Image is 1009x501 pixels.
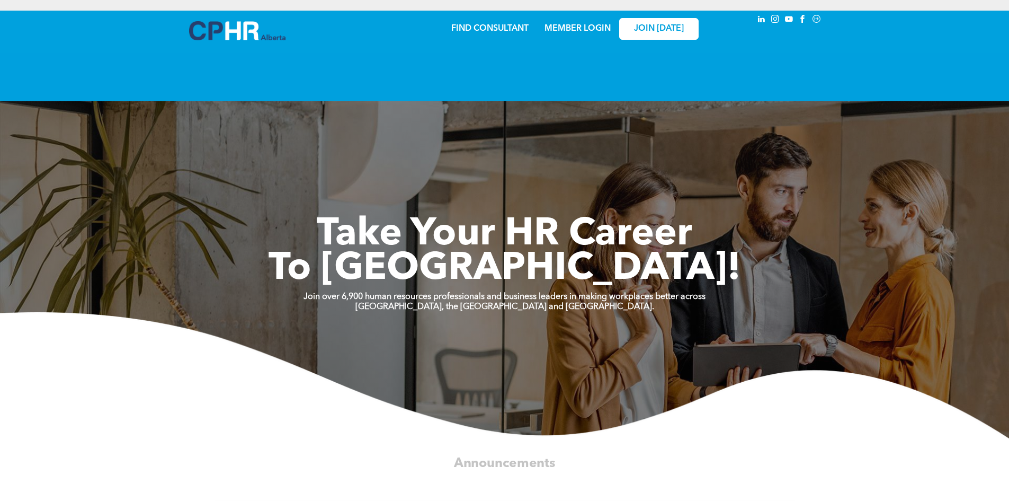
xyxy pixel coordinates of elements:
img: A blue and white logo for cp alberta [189,21,285,40]
a: Social network [811,13,823,28]
strong: [GEOGRAPHIC_DATA], the [GEOGRAPHIC_DATA] and [GEOGRAPHIC_DATA]. [355,303,654,311]
a: instagram [770,13,781,28]
span: To [GEOGRAPHIC_DATA]! [269,250,741,288]
a: linkedin [756,13,767,28]
a: youtube [783,13,795,28]
a: facebook [797,13,809,28]
a: JOIN [DATE] [619,18,699,40]
span: JOIN [DATE] [634,24,684,34]
a: MEMBER LOGIN [544,24,611,33]
a: FIND CONSULTANT [451,24,529,33]
strong: Join over 6,900 human resources professionals and business leaders in making workplaces better ac... [303,293,706,301]
span: Announcements [454,457,556,470]
span: Take Your HR Career [317,216,692,254]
